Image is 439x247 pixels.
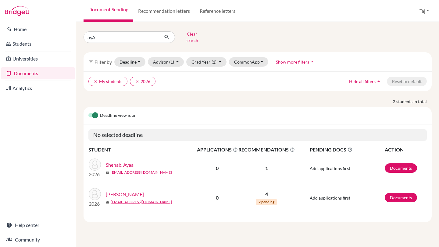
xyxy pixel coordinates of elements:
span: Deadline view is on [100,112,137,119]
span: students in total [396,98,432,105]
h5: No selected deadline [88,129,427,141]
button: Grad Year(1) [186,57,227,67]
b: 0 [216,195,219,200]
span: Filter by [95,59,112,65]
th: ACTION [384,146,427,154]
span: Show more filters [276,59,309,64]
input: Find student by name... [84,31,159,43]
a: Documents [385,163,417,173]
span: APPLICATIONS [197,146,238,153]
button: Hide all filtersarrow_drop_up [344,77,387,86]
a: Shehab, Ayaa [106,161,134,169]
button: Taj [417,5,432,17]
p: 1 [238,165,295,172]
a: [PERSON_NAME] [106,191,144,198]
i: filter_list [88,59,93,64]
a: Documents [385,193,417,202]
span: Add applications first [310,195,350,200]
button: clearMy students [88,77,127,86]
span: 2 pending [256,199,277,205]
a: Community [1,234,75,246]
a: [EMAIL_ADDRESS][DOMAIN_NAME] [111,170,172,175]
b: 0 [216,165,219,171]
i: arrow_drop_up [376,78,382,84]
span: Hide all filters [349,79,376,84]
a: Help center [1,219,75,231]
span: mail [106,200,109,204]
a: [EMAIL_ADDRESS][DOMAIN_NAME] [111,199,172,205]
p: 2026 [89,171,101,178]
i: clear [94,79,98,84]
img: Bridge-U [5,6,29,16]
i: clear [135,79,139,84]
button: Clear search [175,29,209,45]
span: RECOMMENDATIONS [238,146,295,153]
img: Shehab, Ayaa [89,158,101,171]
p: 2026 [89,200,101,207]
button: Deadline [114,57,145,67]
th: STUDENT [88,146,197,154]
button: Advisor(1) [148,57,184,67]
span: PENDING DOCS [310,146,384,153]
p: 4 [238,190,295,198]
a: Universities [1,53,75,65]
button: clear2026 [130,77,155,86]
i: arrow_drop_up [309,59,315,65]
a: Documents [1,67,75,79]
span: (1) [169,59,174,64]
a: Home [1,23,75,35]
img: Tubaishat, Aya [89,188,101,200]
strong: 2 [393,98,396,105]
button: Show more filtersarrow_drop_up [271,57,320,67]
span: (1) [212,59,216,64]
button: Reset to default [387,77,427,86]
span: mail [106,171,109,175]
button: CommonApp [229,57,269,67]
a: Analytics [1,82,75,94]
span: Add applications first [310,166,350,171]
a: Students [1,38,75,50]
